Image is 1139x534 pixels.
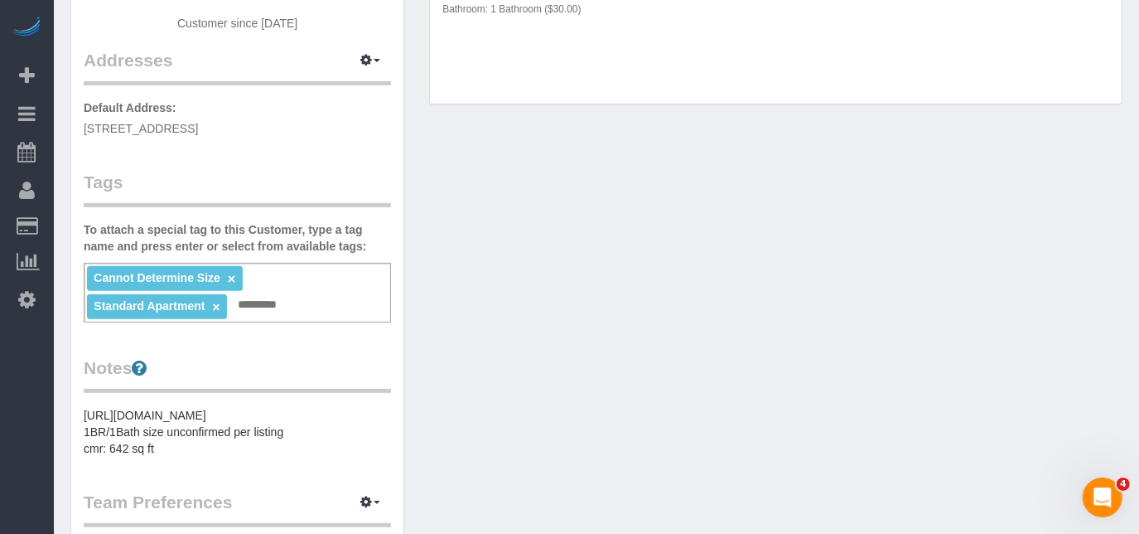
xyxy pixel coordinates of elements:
[84,356,391,393] legend: Notes
[177,17,297,30] span: Customer since [DATE]
[84,490,391,527] legend: Team Preferences
[442,3,581,15] small: Bathroom: 1 Bathroom ($30.00)
[94,299,205,313] span: Standard Apartment
[10,17,43,40] img: Automaid Logo
[84,122,198,135] span: [STREET_ADDRESS]
[228,272,235,286] a: ×
[84,221,391,255] label: To attach a special tag to this Customer, type a tag name and press enter or select from availabl...
[1117,478,1130,491] span: 4
[1083,478,1122,517] iframe: Intercom live chat
[84,407,391,457] pre: [URL][DOMAIN_NAME] 1BR/1Bath size unconfirmed per listing cmr: 642 sq ft
[84,170,391,207] legend: Tags
[94,271,220,284] span: Cannot Determine Size
[212,300,220,314] a: ×
[84,100,176,116] label: Default Address:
